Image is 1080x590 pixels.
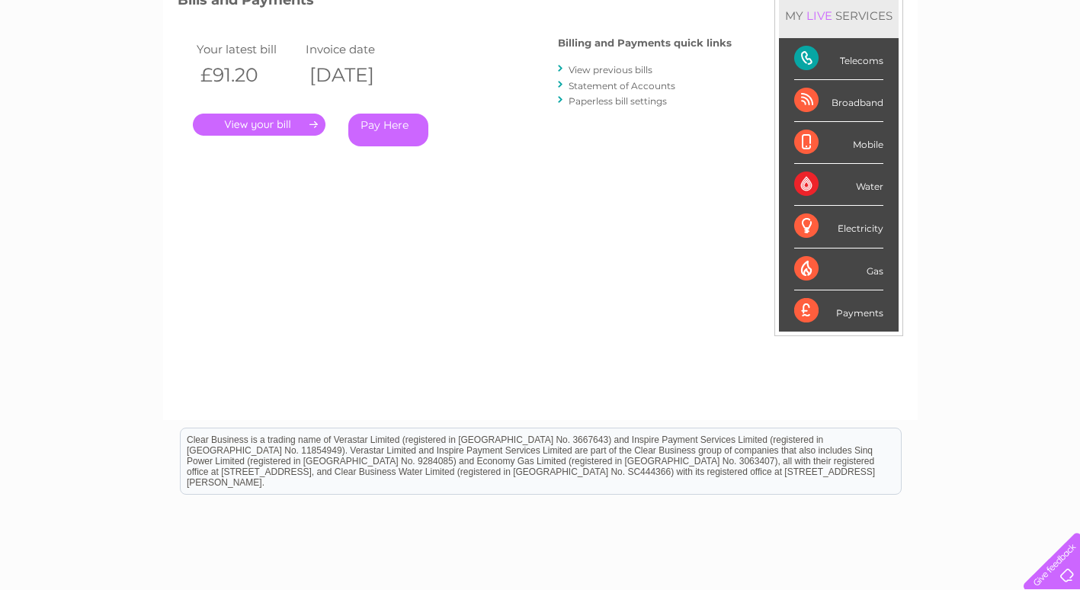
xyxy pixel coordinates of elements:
[979,65,1016,76] a: Contact
[38,40,116,86] img: logo.png
[794,249,883,290] div: Gas
[893,65,938,76] a: Telecoms
[812,65,841,76] a: Water
[794,80,883,122] div: Broadband
[302,39,412,59] td: Invoice date
[794,164,883,206] div: Water
[1030,65,1066,76] a: Log out
[193,114,325,136] a: .
[803,8,835,23] div: LIVE
[302,59,412,91] th: [DATE]
[193,59,303,91] th: £91.20
[569,95,667,107] a: Paperless bill settings
[794,290,883,332] div: Payments
[569,64,652,75] a: View previous bills
[793,8,898,27] a: 0333 014 3131
[794,206,883,248] div: Electricity
[193,39,303,59] td: Your latest bill
[569,80,675,91] a: Statement of Accounts
[558,37,732,49] h4: Billing and Payments quick links
[794,38,883,80] div: Telecoms
[850,65,883,76] a: Energy
[348,114,428,146] a: Pay Here
[947,65,969,76] a: Blog
[794,122,883,164] div: Mobile
[181,8,901,74] div: Clear Business is a trading name of Verastar Limited (registered in [GEOGRAPHIC_DATA] No. 3667643...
